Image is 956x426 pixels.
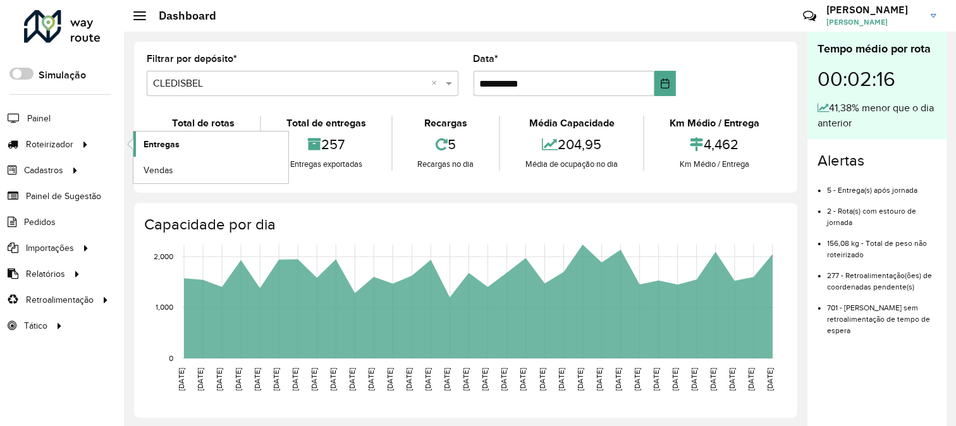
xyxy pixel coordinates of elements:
[133,157,288,183] a: Vendas
[500,368,508,391] text: [DATE]
[728,368,736,391] text: [DATE]
[234,368,242,391] text: [DATE]
[652,368,660,391] text: [DATE]
[614,368,622,391] text: [DATE]
[144,164,173,177] span: Vendas
[818,40,936,58] div: Tempo médio por rota
[396,116,496,131] div: Recargas
[169,354,173,362] text: 0
[27,112,51,125] span: Painel
[647,116,781,131] div: Km Médio / Entrega
[310,368,318,391] text: [DATE]
[291,368,299,391] text: [DATE]
[146,9,216,23] h2: Dashboard
[26,241,74,255] span: Importações
[424,368,432,391] text: [DATE]
[24,216,56,229] span: Pedidos
[24,319,47,332] span: Tático
[264,158,388,171] div: Entregas exportadas
[264,131,388,158] div: 257
[766,368,774,391] text: [DATE]
[177,368,185,391] text: [DATE]
[481,368,489,391] text: [DATE]
[150,116,257,131] div: Total de rotas
[39,68,86,83] label: Simulação
[827,228,936,260] li: 156,08 kg - Total de peso não roteirizado
[503,131,640,158] div: 204,95
[443,368,451,391] text: [DATE]
[503,158,640,171] div: Média de ocupação no dia
[826,16,921,28] span: [PERSON_NAME]
[147,51,237,66] label: Filtrar por depósito
[144,138,180,151] span: Entregas
[367,368,375,391] text: [DATE]
[747,368,755,391] text: [DATE]
[818,152,936,170] h4: Alertas
[503,116,640,131] div: Média Capacidade
[538,368,546,391] text: [DATE]
[154,252,173,260] text: 2,000
[519,368,527,391] text: [DATE]
[396,158,496,171] div: Recargas no dia
[818,100,936,131] div: 41,38% menor que o dia anterior
[647,158,781,171] div: Km Médio / Entrega
[26,267,65,281] span: Relatórios
[26,293,94,307] span: Retroalimentação
[462,368,470,391] text: [DATE]
[595,368,603,391] text: [DATE]
[348,368,356,391] text: [DATE]
[826,4,921,16] h3: [PERSON_NAME]
[272,368,280,391] text: [DATE]
[144,216,785,234] h4: Capacidade por dia
[329,368,337,391] text: [DATE]
[633,368,641,391] text: [DATE]
[196,368,204,391] text: [DATE]
[156,303,173,312] text: 1,000
[796,3,823,30] a: Contato Rápido
[709,368,717,391] text: [DATE]
[827,175,936,196] li: 5 - Entrega(s) após jornada
[396,131,496,158] div: 5
[827,196,936,228] li: 2 - Rota(s) com estouro de jornada
[647,131,781,158] div: 4,462
[133,131,288,157] a: Entregas
[557,368,565,391] text: [DATE]
[26,138,73,151] span: Roteirizador
[26,190,101,203] span: Painel de Sugestão
[576,368,584,391] text: [DATE]
[405,368,413,391] text: [DATE]
[827,260,936,293] li: 277 - Retroalimentação(ões) de coordenadas pendente(s)
[24,164,63,177] span: Cadastros
[671,368,679,391] text: [DATE]
[386,368,394,391] text: [DATE]
[474,51,499,66] label: Data
[432,76,443,91] span: Clear all
[215,368,223,391] text: [DATE]
[690,368,698,391] text: [DATE]
[654,71,676,96] button: Choose Date
[827,293,936,336] li: 701 - [PERSON_NAME] sem retroalimentação de tempo de espera
[818,58,936,100] div: 00:02:16
[253,368,261,391] text: [DATE]
[264,116,388,131] div: Total de entregas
